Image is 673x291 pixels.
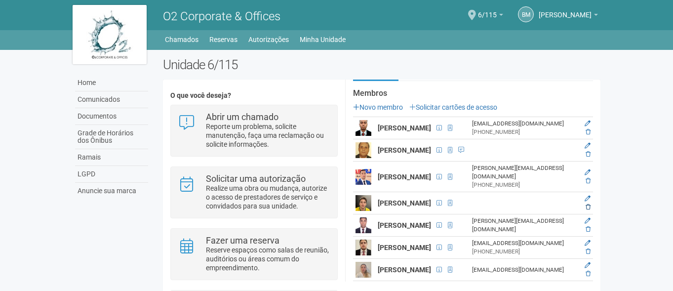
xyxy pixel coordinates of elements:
strong: Abrir um chamado [206,112,278,122]
a: LGPD [75,166,148,183]
div: [PERSON_NAME][EMAIL_ADDRESS][DOMAIN_NAME] [472,217,576,234]
a: Editar membro [585,240,591,247]
a: Home [75,75,148,91]
a: Excluir membro [586,226,591,233]
a: Anuncie sua marca [75,183,148,199]
img: user.png [356,262,371,278]
div: [EMAIL_ADDRESS][DOMAIN_NAME] [472,266,576,274]
a: Editar membro [585,262,591,269]
strong: [PERSON_NAME] [378,199,431,207]
a: Documentos [75,108,148,125]
h4: O que você deseja? [170,92,338,99]
a: Excluir membro [586,248,591,255]
a: Reservas [209,33,238,46]
a: Excluir membro [586,204,591,210]
img: user.png [356,120,371,136]
div: [EMAIL_ADDRESS][DOMAIN_NAME] [472,120,576,128]
a: Editar membro [585,195,591,202]
strong: [PERSON_NAME] [378,221,431,229]
p: Reporte um problema, solicite manutenção, faça uma reclamação ou solicite informações. [206,122,330,149]
a: Chamados [165,33,198,46]
span: BRUNA MAIA [539,1,592,19]
strong: [PERSON_NAME] [378,266,431,274]
a: Editar membro [585,169,591,176]
span: 6/115 [478,1,497,19]
a: Novo membro [353,103,403,111]
strong: Membros [353,89,593,98]
a: Editar membro [585,142,591,149]
a: Excluir membro [586,270,591,277]
p: Reserve espaços como salas de reunião, auditórios ou áreas comum do empreendimento. [206,246,330,272]
a: Solicitar cartões de acesso [409,103,497,111]
span: O2 Corporate & Offices [163,9,280,23]
a: Fazer uma reserva Reserve espaços como salas de reunião, auditórios ou áreas comum do empreendime... [178,236,330,272]
img: user.png [356,217,371,233]
strong: Solicitar uma autorização [206,173,306,184]
a: Abrir um chamado Reporte um problema, solicite manutenção, faça uma reclamação ou solicite inform... [178,113,330,149]
a: Solicitar uma autorização Realize uma obra ou mudança, autorize o acesso de prestadores de serviç... [178,174,330,210]
a: Excluir membro [586,151,591,158]
a: Autorizações [248,33,289,46]
a: BM [518,6,534,22]
a: Grade de Horários dos Ônibus [75,125,148,149]
a: Editar membro [585,217,591,224]
div: [PHONE_NUMBER] [472,181,576,189]
div: [EMAIL_ADDRESS][DOMAIN_NAME] [472,239,576,248]
a: 6/115 [478,12,503,20]
p: Realize uma obra ou mudança, autorize o acesso de prestadores de serviço e convidados para sua un... [206,184,330,210]
div: [PHONE_NUMBER] [472,248,576,256]
strong: [PERSON_NAME] [378,146,431,154]
strong: [PERSON_NAME] [378,124,431,132]
a: Editar membro [585,120,591,127]
a: Ramais [75,149,148,166]
a: Minha Unidade [300,33,346,46]
img: user.png [356,142,371,158]
strong: [PERSON_NAME] [378,173,431,181]
img: user.png [356,169,371,185]
img: logo.jpg [73,5,147,64]
a: Excluir membro [586,177,591,184]
strong: Fazer uma reserva [206,235,279,246]
div: [PERSON_NAME][EMAIL_ADDRESS][DOMAIN_NAME] [472,164,576,181]
strong: [PERSON_NAME] [378,244,431,251]
a: [PERSON_NAME] [539,12,598,20]
img: user.png [356,240,371,255]
a: Comunicados [75,91,148,108]
div: [PHONE_NUMBER] [472,128,576,136]
h2: Unidade 6/115 [163,57,601,72]
a: Excluir membro [586,128,591,135]
img: user.png [356,195,371,211]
